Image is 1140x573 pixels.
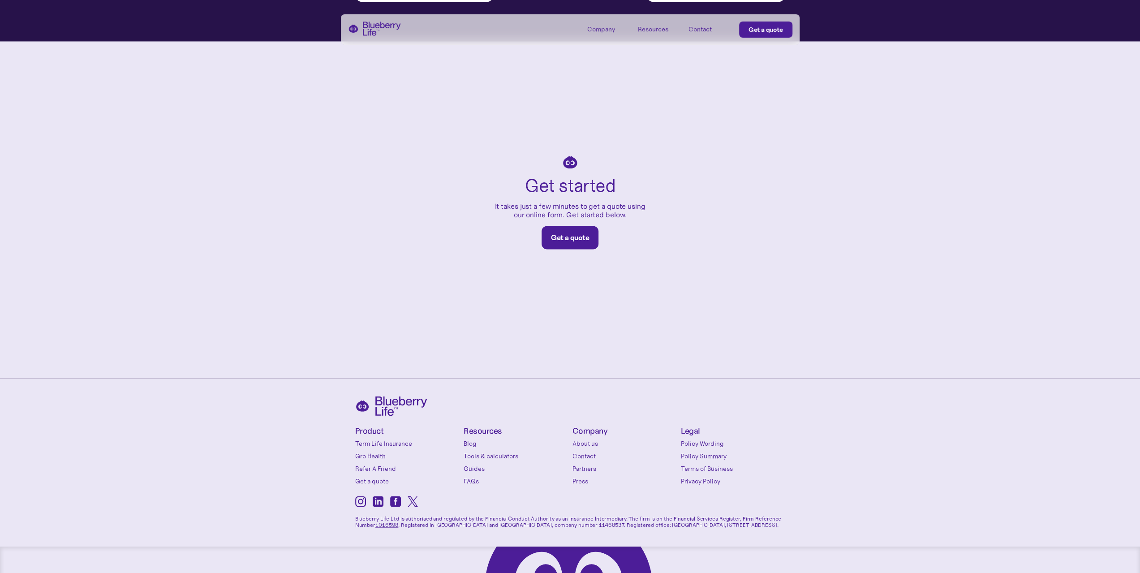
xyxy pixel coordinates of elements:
div: Contact [688,26,712,33]
a: Get a quote [542,226,599,249]
a: Partners [572,464,677,473]
h4: Legal [681,427,785,435]
p: Blueberry Life Ltd is authorised and regulated by the Financial Conduct Authority as an Insurance... [355,509,785,528]
a: Privacy Policy [681,476,785,485]
h2: Get started [525,176,615,194]
a: Contact [688,22,729,36]
a: Contact [572,451,677,460]
div: Company [587,26,615,33]
a: Policy Summary [681,451,785,460]
div: Get a quote [749,25,783,34]
h4: Resources [464,427,568,435]
div: Company [587,22,628,36]
a: home [348,22,401,36]
div: Resources [638,22,678,36]
a: Tools & calculators [464,451,568,460]
a: Gro Health [355,451,460,460]
p: It takes just a few minutes to get a quote using our online form. Get started below. [490,202,651,219]
a: About us [572,439,677,448]
a: FAQs [464,476,568,485]
div: Get a quote [551,233,589,242]
a: Get a quote [739,22,792,38]
a: Policy Wording [681,439,785,448]
h4: Product [355,427,460,435]
a: Get a quote [355,476,460,485]
div: Resources [638,26,668,33]
a: Term Life Insurance [355,439,460,448]
a: Guides [464,464,568,473]
a: Terms of Business [681,464,785,473]
a: Refer A Friend [355,464,460,473]
a: 1016598 [375,521,398,528]
a: Blog [464,439,568,448]
a: Press [572,476,677,485]
h4: Company [572,427,677,435]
